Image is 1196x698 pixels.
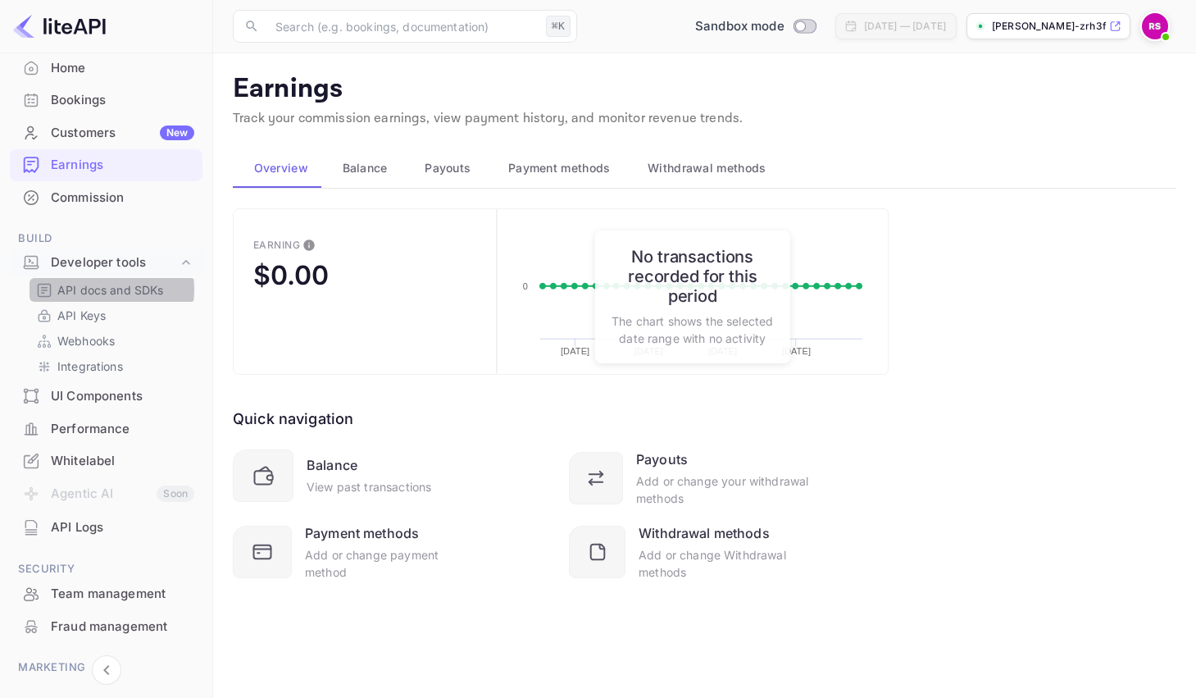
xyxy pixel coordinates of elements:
[253,239,300,251] div: Earning
[508,158,611,178] span: Payment methods
[254,158,308,178] span: Overview
[10,445,202,477] div: Whitelabel
[425,158,471,178] span: Payouts
[10,52,202,84] div: Home
[51,124,194,143] div: Customers
[36,307,189,324] a: API Keys
[10,659,202,677] span: Marketing
[992,19,1106,34] p: [PERSON_NAME]-zrh3f.nuitee...
[10,182,202,212] a: Commission
[36,358,189,375] a: Integrations
[10,611,202,643] div: Fraud management
[10,52,202,83] a: Home
[57,358,123,375] p: Integrations
[253,259,329,291] div: $0.00
[648,158,766,178] span: Withdrawal methods
[10,381,202,411] a: UI Components
[57,332,115,349] p: Webhooks
[51,618,194,636] div: Fraud management
[30,354,196,378] div: Integrations
[10,445,202,476] a: Whitelabel
[546,16,571,37] div: ⌘K
[10,413,202,444] a: Performance
[612,313,774,347] p: The chart shows the selected date range with no activity
[51,387,194,406] div: UI Components
[57,307,106,324] p: API Keys
[51,420,194,439] div: Performance
[51,59,194,78] div: Home
[10,182,202,214] div: Commission
[51,156,194,175] div: Earnings
[636,449,688,469] div: Payouts
[305,546,474,581] div: Add or change payment method
[689,17,822,36] div: Switch to Production mode
[51,91,194,110] div: Bookings
[51,253,178,272] div: Developer tools
[30,278,196,302] div: API docs and SDKs
[307,455,357,475] div: Balance
[522,281,527,291] text: 0
[305,523,419,543] div: Payment methods
[36,332,189,349] a: Webhooks
[10,149,202,180] a: Earnings
[639,546,810,581] div: Add or change Withdrawal methods
[10,512,202,542] a: API Logs
[266,10,539,43] input: Search (e.g. bookings, documentation)
[51,189,194,208] div: Commission
[10,117,202,149] div: CustomersNew
[10,578,202,610] div: Team management
[92,655,121,685] button: Collapse navigation
[30,329,196,353] div: Webhooks
[57,281,164,299] p: API docs and SDKs
[612,247,774,306] h6: No transactions recorded for this period
[233,73,1176,106] p: Earnings
[864,19,946,34] div: [DATE] — [DATE]
[639,523,770,543] div: Withdrawal methods
[782,346,811,356] text: [DATE]
[1142,13,1168,39] img: Raul Sosa
[10,117,202,148] a: CustomersNew
[10,381,202,413] div: UI Components
[10,230,202,248] span: Build
[10,413,202,445] div: Performance
[233,109,1176,129] p: Track your commission earnings, view payment history, and monitor revenue trends.
[10,512,202,544] div: API Logs
[343,158,388,178] span: Balance
[160,125,194,140] div: New
[10,84,202,116] div: Bookings
[636,472,810,507] div: Add or change your withdrawal methods
[296,232,322,258] button: This is the amount of confirmed commission that will be paid to you on the next scheduled deposit
[233,208,497,375] button: EarningThis is the amount of confirmed commission that will be paid to you on the next scheduled ...
[695,17,784,36] span: Sandbox mode
[51,452,194,471] div: Whitelabel
[10,249,202,277] div: Developer tools
[10,149,202,181] div: Earnings
[561,346,589,356] text: [DATE]
[51,518,194,537] div: API Logs
[13,13,106,39] img: LiteAPI logo
[51,585,194,604] div: Team management
[307,478,431,495] div: View past transactions
[10,578,202,609] a: Team management
[30,303,196,327] div: API Keys
[10,560,202,578] span: Security
[10,84,202,115] a: Bookings
[10,611,202,641] a: Fraud management
[233,408,353,430] div: Quick navigation
[36,281,189,299] a: API docs and SDKs
[233,148,1176,188] div: scrollable auto tabs example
